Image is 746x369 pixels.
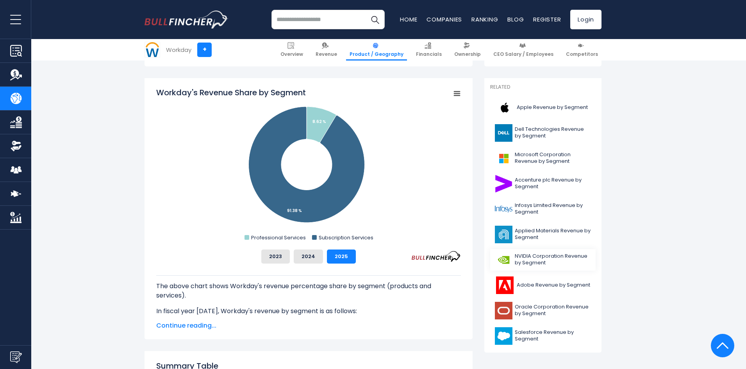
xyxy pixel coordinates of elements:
[515,126,591,139] span: Dell Technologies Revenue by Segment
[312,39,341,61] a: Revenue
[495,276,514,294] img: ADBE logo
[277,39,307,61] a: Overview
[350,51,403,57] span: Product / Geography
[490,275,596,296] a: Adobe Revenue by Segment
[412,39,445,61] a: Financials
[507,15,524,23] a: Blog
[495,251,512,269] img: NVDA logo
[570,10,601,29] a: Login
[261,250,290,264] button: 2023
[400,15,417,23] a: Home
[515,304,591,317] span: Oracle Corporation Revenue by Segment
[294,250,323,264] button: 2024
[319,234,373,241] text: Subscription Services
[495,175,512,193] img: ACN logo
[251,234,306,241] text: Professional Services
[515,329,591,342] span: Salesforce Revenue by Segment
[427,15,462,23] a: Companies
[312,119,326,125] tspan: 8.62 %
[490,39,557,61] a: CEO Salary / Employees
[515,177,591,190] span: Accenture plc Revenue by Segment
[145,11,228,29] img: bullfincher logo
[490,122,596,144] a: Dell Technologies Revenue by Segment
[515,202,591,216] span: Infosys Limited Revenue by Segment
[471,15,498,23] a: Ranking
[280,51,303,57] span: Overview
[346,39,407,61] a: Product / Geography
[495,150,512,167] img: MSFT logo
[495,124,512,142] img: DELL logo
[490,84,596,91] p: Related
[515,152,591,165] span: Microsoft Corporation Revenue by Segment
[495,302,512,319] img: ORCL logo
[145,42,160,57] img: WDAY logo
[495,226,512,243] img: AMAT logo
[145,11,228,29] a: Go to homepage
[490,97,596,118] a: Apple Revenue by Segment
[451,39,484,61] a: Ownership
[156,282,461,300] p: The above chart shows Workday's revenue percentage share by segment (products and services).
[490,173,596,194] a: Accenture plc Revenue by Segment
[533,15,561,23] a: Register
[316,51,337,57] span: Revenue
[490,325,596,347] a: Salesforce Revenue by Segment
[517,282,590,289] span: Adobe Revenue by Segment
[156,321,461,330] span: Continue reading...
[515,253,591,266] span: NVIDIA Corporation Revenue by Segment
[515,228,591,241] span: Applied Materials Revenue by Segment
[365,10,385,29] button: Search
[495,200,512,218] img: INFY logo
[490,224,596,245] a: Applied Materials Revenue by Segment
[156,87,306,98] tspan: Workday's Revenue Share by Segment
[517,104,588,111] span: Apple Revenue by Segment
[490,249,596,271] a: NVIDIA Corporation Revenue by Segment
[454,51,481,57] span: Ownership
[495,327,512,345] img: CRM logo
[495,99,514,116] img: AAPL logo
[416,51,442,57] span: Financials
[156,87,461,243] svg: Workday's Revenue Share by Segment
[490,198,596,220] a: Infosys Limited Revenue by Segment
[327,250,356,264] button: 2025
[493,51,553,57] span: CEO Salary / Employees
[490,300,596,321] a: Oracle Corporation Revenue by Segment
[490,148,596,169] a: Microsoft Corporation Revenue by Segment
[10,140,22,152] img: Ownership
[566,51,598,57] span: Competitors
[156,307,461,316] p: In fiscal year [DATE], Workday's revenue by segment is as follows:
[287,208,302,214] tspan: 91.38 %
[166,45,191,54] div: Workday
[197,43,212,57] a: +
[562,39,601,61] a: Competitors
